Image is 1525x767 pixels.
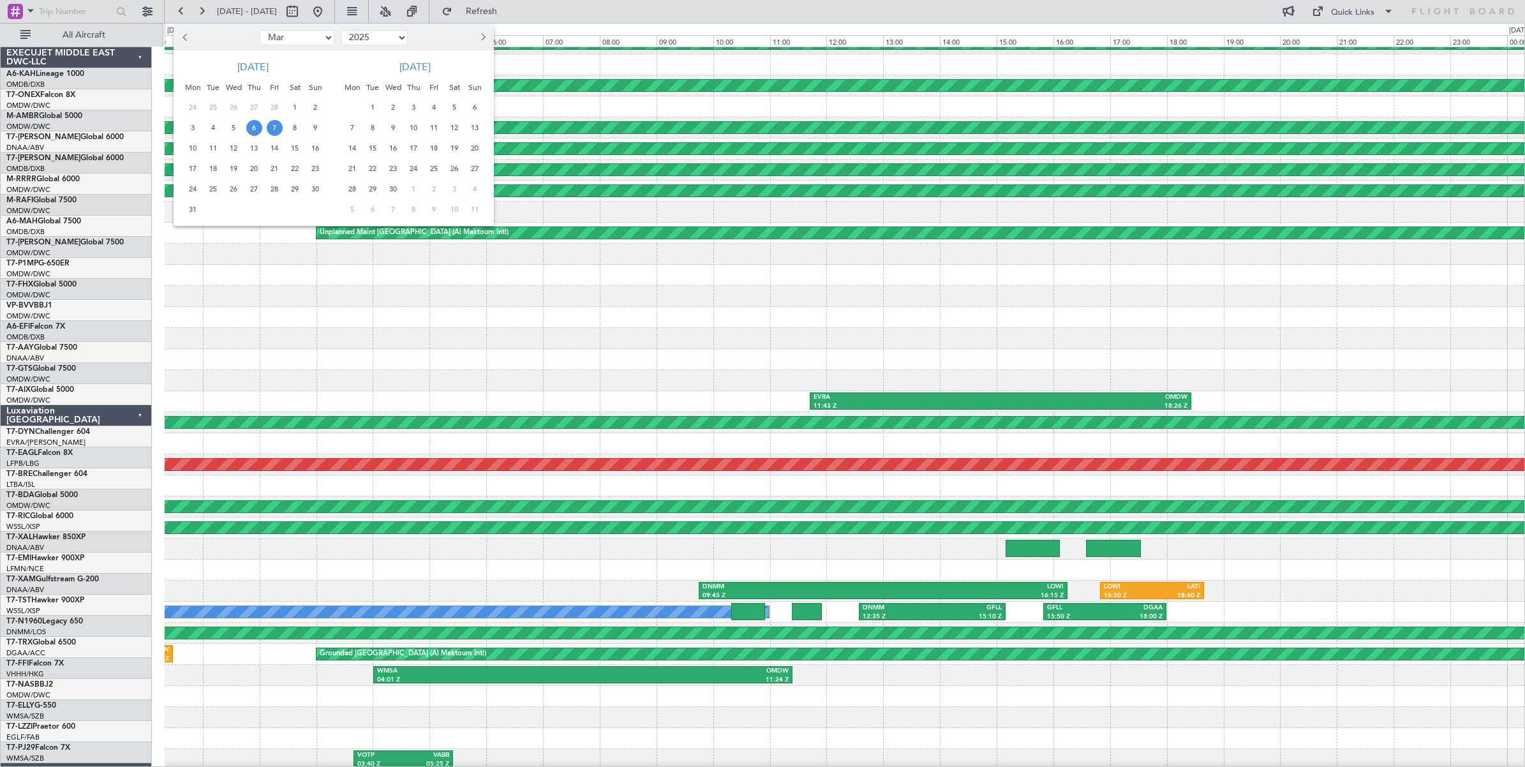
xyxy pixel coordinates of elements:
[223,77,244,98] div: Wed
[362,138,383,159] div: 15-4-2025
[342,179,362,200] div: 28-4-2025
[426,140,442,156] span: 18
[362,77,383,98] div: Tue
[244,77,264,98] div: Thu
[465,200,485,220] div: 11-5-2025
[406,202,422,218] span: 8
[185,140,201,156] span: 10
[287,181,303,197] span: 29
[287,140,303,156] span: 15
[365,100,381,115] span: 1
[308,100,324,115] span: 2
[308,140,324,156] span: 16
[465,159,485,179] div: 27-4-2025
[264,98,285,118] div: 28-2-2025
[305,118,325,138] div: 9-3-2025
[342,200,362,220] div: 5-5-2025
[179,27,193,48] button: Previous month
[285,159,305,179] div: 22-3-2025
[182,179,203,200] div: 24-3-2025
[362,159,383,179] div: 22-4-2025
[246,181,262,197] span: 27
[345,181,361,197] span: 28
[467,181,483,197] span: 4
[285,77,305,98] div: Sat
[447,140,463,156] span: 19
[403,77,424,98] div: Thu
[305,179,325,200] div: 30-3-2025
[362,98,383,118] div: 1-4-2025
[182,138,203,159] div: 10-3-2025
[305,159,325,179] div: 23-3-2025
[226,120,242,136] span: 5
[287,120,303,136] span: 8
[467,100,483,115] span: 6
[182,118,203,138] div: 3-3-2025
[447,161,463,177] span: 26
[406,140,422,156] span: 17
[385,181,401,197] span: 30
[267,100,283,115] span: 28
[383,200,403,220] div: 7-5-2025
[383,159,403,179] div: 23-4-2025
[362,200,383,220] div: 6-5-2025
[385,120,401,136] span: 9
[308,181,324,197] span: 30
[223,159,244,179] div: 19-3-2025
[383,118,403,138] div: 9-4-2025
[182,159,203,179] div: 17-3-2025
[403,179,424,200] div: 1-5-2025
[185,181,201,197] span: 24
[465,98,485,118] div: 6-4-2025
[226,100,242,115] span: 26
[426,161,442,177] span: 25
[267,161,283,177] span: 21
[244,118,264,138] div: 6-3-2025
[264,179,285,200] div: 28-3-2025
[365,140,381,156] span: 15
[365,181,381,197] span: 29
[444,138,465,159] div: 19-4-2025
[383,77,403,98] div: Wed
[264,118,285,138] div: 7-3-2025
[308,120,324,136] span: 9
[444,98,465,118] div: 5-4-2025
[341,30,408,45] select: Select year
[444,77,465,98] div: Sat
[260,30,334,45] select: Select month
[383,98,403,118] div: 2-4-2025
[287,161,303,177] span: 22
[444,118,465,138] div: 12-4-2025
[264,77,285,98] div: Fri
[203,179,223,200] div: 25-3-2025
[285,179,305,200] div: 29-3-2025
[424,179,444,200] div: 2-5-2025
[182,200,203,220] div: 31-3-2025
[205,161,221,177] span: 18
[264,159,285,179] div: 21-3-2025
[246,100,262,115] span: 27
[467,161,483,177] span: 27
[403,98,424,118] div: 3-4-2025
[403,138,424,159] div: 17-4-2025
[223,138,244,159] div: 12-3-2025
[267,181,283,197] span: 28
[383,138,403,159] div: 16-4-2025
[385,100,401,115] span: 2
[203,77,223,98] div: Tue
[223,118,244,138] div: 5-3-2025
[244,98,264,118] div: 27-2-2025
[385,161,401,177] span: 23
[424,118,444,138] div: 11-4-2025
[185,120,201,136] span: 3
[182,98,203,118] div: 24-2-2025
[385,140,401,156] span: 16
[365,161,381,177] span: 22
[362,118,383,138] div: 8-4-2025
[444,179,465,200] div: 3-5-2025
[205,120,221,136] span: 4
[264,138,285,159] div: 14-3-2025
[308,161,324,177] span: 23
[342,77,362,98] div: Mon
[345,140,361,156] span: 14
